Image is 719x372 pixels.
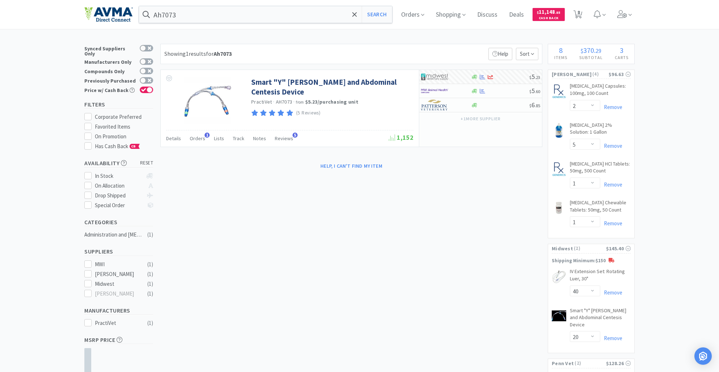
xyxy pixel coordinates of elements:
span: Reviews [275,135,293,142]
a: Deals [506,12,527,18]
div: $128.26 [606,359,631,367]
div: Open Intercom Messenger [694,347,712,365]
span: Sort [516,48,538,60]
h5: Suppliers [84,247,153,256]
span: Orders [190,135,205,142]
a: Discuss [474,12,500,18]
img: 6fa536812a4a4b99bec4fee2dcf73ddd_518006.jpeg [552,84,566,99]
button: +1more supplier [457,114,504,124]
div: On Allocation [95,181,143,190]
h4: Items [548,54,573,61]
span: 6 [529,101,540,109]
a: [MEDICAL_DATA] 2% Solution: 1 Gallon [570,122,631,139]
img: f6b2451649754179b5b4e0c70c3f7cb0_2.png [421,85,448,96]
div: On Promotion [95,132,154,141]
span: 5 [293,133,298,138]
img: 4dd14cff54a648ac9e977f0c5da9bc2e_5.png [421,71,448,82]
span: $ [529,75,531,80]
span: · [273,99,274,105]
span: $ [529,103,531,108]
span: Cash Back [537,16,560,21]
span: Notes [253,135,266,142]
span: ( 4 ) [592,71,609,78]
a: $11,148.85Cash Back [533,5,565,24]
span: · [293,99,295,105]
div: Special Order [95,201,143,210]
span: Has Cash Back [95,143,140,150]
span: . 23 [535,75,540,80]
div: [PERSON_NAME] [95,270,140,279]
div: ( 1 ) [147,319,153,327]
h4: Carts [609,54,634,61]
a: Remove [600,289,622,296]
span: 5 [529,87,540,95]
span: Track [233,135,244,142]
a: [MEDICAL_DATA] HCl Tablets: 50mg, 500 Count [570,160,631,177]
a: Smart "Y" [PERSON_NAME] and Abdominal Centesis Device [570,307,631,331]
span: from [296,100,304,105]
a: PractiVet [251,99,272,105]
div: ( 1 ) [147,230,153,239]
a: Remove [600,104,622,110]
a: 8 [571,12,585,19]
span: . 85 [555,10,560,15]
span: 3 [620,46,623,55]
a: Smart "Y" [PERSON_NAME] and Abdominal Centesis Device [251,77,412,97]
div: Previously Purchased [84,77,136,83]
div: Manufacturers Only [84,58,136,64]
div: $96.63 [609,70,631,78]
span: 11,148 [537,8,560,15]
a: [MEDICAL_DATA] Capsules: 100mg, 100 Count [570,83,631,100]
div: In Stock [95,172,143,180]
span: reset [140,159,154,167]
img: c859de745d6b46e1a541a905588e85df_69086.jpeg [552,201,566,215]
img: aeda740e647747988f6e7575968cba90_173520.jpeg [552,123,566,138]
span: Details [166,135,181,142]
p: (5 Reviews) [296,109,321,117]
div: Favorited Items [95,122,154,131]
span: $ [537,10,539,15]
a: Remove [600,220,622,227]
a: Remove [600,181,622,188]
div: . [573,47,609,54]
div: Compounds Only [84,68,136,74]
span: for [206,50,232,57]
h5: MSRP Price [84,336,153,344]
input: Search by item, sku, manufacturer, ingredient, size... [139,6,392,23]
span: 29 [596,47,601,54]
div: Drop Shipped [95,191,143,200]
h5: Manufacturers [84,306,153,315]
a: [MEDICAL_DATA] Chewable Tablets: 50mg, 50 Count [570,199,631,216]
div: Price w/ Cash Back [84,87,136,93]
span: Midwest [552,244,573,252]
div: ( 1 ) [147,289,153,298]
h5: Availability [84,159,153,167]
span: 1,152 [389,133,413,142]
div: [PERSON_NAME] [95,289,140,298]
div: ( 1 ) [147,260,153,269]
span: AH7073 [276,99,293,105]
span: Lists [214,135,224,142]
span: 1 [205,133,210,138]
a: IV Extension Set: Rotating Luer, 30" [570,268,631,285]
span: $ [581,47,583,54]
span: 5 [529,72,540,81]
img: f5e969b455434c6296c6d81ef179fa71_3.png [421,100,448,110]
span: . 85 [535,103,540,108]
div: Showing 1 results [164,49,232,59]
div: MWI [95,260,140,269]
img: 31e9c22e15f241289d32645ceff05f95_112101.jpeg [552,309,566,323]
h5: Filters [84,100,153,109]
div: PractiVet [95,319,140,327]
span: 370 [583,46,594,55]
div: Corporate Preferred [95,113,154,121]
span: Penn Vet [552,359,574,367]
strong: Ah7073 [214,50,232,57]
strong: $5.23 / purchasing unit [305,99,358,105]
button: Help, I can't find my item [316,160,387,172]
div: ( 1 ) [147,270,153,279]
img: 9b96ef75d7c6418a9d42e5245c901ff2_70007.png [184,77,231,124]
p: Help [488,48,512,60]
div: ( 1 ) [147,280,153,288]
p: Shipping Minimum: $150 [548,257,634,265]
